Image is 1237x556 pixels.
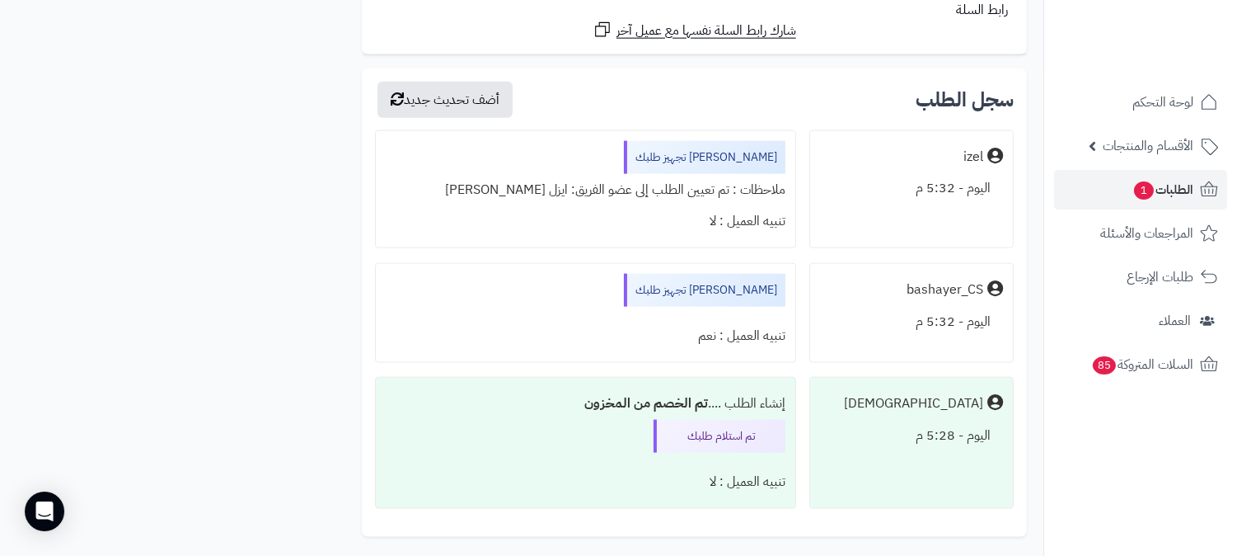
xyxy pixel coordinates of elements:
a: المراجعات والأسئلة [1054,214,1227,253]
span: السلات المتروكة [1091,353,1193,376]
span: شارك رابط السلة نفسها مع عميل آخر [616,21,796,40]
a: السلات المتروكة85 [1054,345,1227,384]
a: شارك رابط السلة نفسها مع عميل آخر [593,20,796,40]
span: العملاء [1159,309,1191,332]
div: [PERSON_NAME] تجهيز طلبك [624,274,785,307]
a: لوحة التحكم [1054,82,1227,122]
div: اليوم - 5:28 م [820,420,1003,452]
div: تنبيه العميل : لا [386,466,786,498]
h3: سجل الطلب [916,90,1014,110]
div: izel [963,148,983,167]
button: أضف تحديث جديد [377,82,513,118]
div: اليوم - 5:32 م [820,172,1003,205]
a: الطلبات1 [1054,170,1227,210]
span: الطلبات [1132,178,1193,201]
span: 1 [1134,181,1154,200]
a: طلبات الإرجاع [1054,257,1227,297]
div: تنبيه العميل : نعم [386,320,786,352]
div: رابط السلة [368,1,1020,20]
span: الأقسام والمنتجات [1103,134,1193,158]
span: المراجعات والأسئلة [1100,222,1193,245]
div: Open Intercom Messenger [25,492,64,531]
b: تم الخصم من المخزون [584,393,708,413]
span: 85 [1093,356,1117,375]
div: ملاحظات : تم تعيين الطلب إلى عضو الفريق: ايزل [PERSON_NAME] [386,174,786,206]
div: bashayer_CS [907,280,983,299]
div: [PERSON_NAME] تجهيز طلبك [624,141,785,174]
div: إنشاء الطلب .... [386,388,786,420]
div: [DEMOGRAPHIC_DATA] [844,394,983,413]
a: العملاء [1054,301,1227,341]
span: لوحة التحكم [1132,91,1193,114]
img: logo-2.png [1125,12,1221,47]
span: طلبات الإرجاع [1127,266,1193,289]
div: تم استلام طلبك [654,420,785,453]
div: اليوم - 5:32 م [820,306,1003,338]
div: تنبيه العميل : لا [386,205,786,238]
